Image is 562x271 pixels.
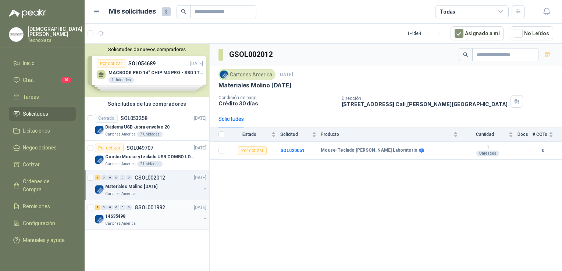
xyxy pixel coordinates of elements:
[105,161,136,167] p: Cartones America
[510,26,553,40] button: No Leídos
[101,175,107,180] div: 0
[342,96,508,101] p: Dirección
[476,151,499,156] div: Unidades
[220,71,228,79] img: Company Logo
[218,69,275,80] div: Cartones America
[61,77,71,83] span: 10
[440,8,455,16] div: Todas
[137,161,163,167] div: 2 Unidades
[229,132,270,137] span: Estado
[463,52,468,57] span: search
[9,199,76,213] a: Remisiones
[95,185,104,194] img: Company Logo
[127,145,153,151] p: SOL049707
[321,148,417,153] b: Mouse-Teclado [PERSON_NAME] Laboratorio
[9,28,23,41] img: Company Logo
[95,205,100,210] div: 1
[23,236,65,244] span: Manuales y ayuda
[23,202,50,210] span: Remisiones
[101,205,107,210] div: 0
[218,100,336,106] p: Crédito 30 días
[109,6,156,17] h1: Mis solicitudes
[95,126,104,134] img: Company Logo
[9,124,76,138] a: Licitaciones
[95,155,104,164] img: Company Logo
[126,175,132,180] div: 0
[126,205,132,210] div: 0
[181,9,186,14] span: search
[238,146,267,155] div: Por cotizar
[88,47,206,52] button: Solicitudes de nuevos compradores
[114,205,119,210] div: 0
[105,191,136,197] p: Cartones America
[135,205,165,210] p: GSOL001992
[95,114,118,123] div: Cerrado
[23,93,39,101] span: Tareas
[9,56,76,70] a: Inicio
[23,177,69,194] span: Órdenes de Compra
[533,132,547,137] span: # COTs
[105,153,197,160] p: Combo Mouse y teclado USB COMBO LOGITECH MK120 TECLADO Y MOUSE ALAMBRICO PLUG-AND-PLAY USB GARANTIA
[23,76,34,84] span: Chat
[85,97,209,111] div: Solicitudes de tus compradores
[23,219,55,227] span: Configuración
[280,148,305,153] a: SOL020051
[23,110,48,118] span: Solicitudes
[23,160,40,169] span: Cotizar
[451,26,504,40] button: Asignado a mi
[105,221,136,227] p: Cartones America
[194,174,206,181] p: [DATE]
[9,158,76,171] a: Cotizar
[9,141,76,155] a: Negociaciones
[114,175,119,180] div: 0
[95,215,104,224] img: Company Logo
[120,205,125,210] div: 0
[9,73,76,87] a: Chat10
[85,141,209,170] a: Por cotizarSOL049707[DATE] Company LogoCombo Mouse y teclado USB COMBO LOGITECH MK120 TECLADO Y M...
[135,175,165,180] p: GSOL002012
[462,127,517,142] th: Cantidad
[85,44,209,97] div: Solicitudes de nuevos compradoresPor cotizarSOL054689[DATE] MACBOOK PRO 14" CHIP M4 PRO - SSD 1TB...
[23,59,35,67] span: Inicio
[23,144,57,152] span: Negociaciones
[229,127,280,142] th: Estado
[120,175,125,180] div: 0
[23,127,50,135] span: Licitaciones
[229,49,274,60] h3: GSOL002012
[194,204,206,211] p: [DATE]
[280,132,310,137] span: Solicitud
[533,127,562,142] th: # COTs
[533,147,553,154] b: 0
[280,127,321,142] th: Solicitud
[121,116,147,121] p: SOL053258
[321,132,452,137] span: Producto
[105,213,125,220] p: 14635498
[407,28,445,39] div: 1 - 4 de 4
[278,71,293,78] p: [DATE]
[218,115,244,123] div: Solicitudes
[321,127,462,142] th: Producto
[95,175,100,180] div: 1
[28,38,82,43] p: Tecnoplaza
[137,131,163,137] div: 7 Unidades
[9,107,76,121] a: Solicitudes
[194,145,206,152] p: [DATE]
[9,90,76,104] a: Tareas
[517,127,533,142] th: Docs
[95,144,124,152] div: Por cotizar
[95,173,208,197] a: 1 0 0 0 0 0 GSOL002012[DATE] Company LogoMateriales Molino [DATE]Cartones America
[9,216,76,230] a: Configuración
[107,205,113,210] div: 0
[9,9,46,18] img: Logo peakr
[95,203,208,227] a: 1 0 0 0 0 0 GSOL001992[DATE] Company Logo14635498Cartones America
[9,174,76,196] a: Órdenes de Compra
[342,101,508,107] p: [STREET_ADDRESS] Cali , [PERSON_NAME][GEOGRAPHIC_DATA]
[105,131,136,137] p: Cartones America
[85,111,209,141] a: CerradoSOL053258[DATE] Company LogoDiadema USB Jabra envolve 20Cartones America7 Unidades
[218,95,336,100] p: Condición de pago
[105,183,157,190] p: Materiales Molino [DATE]
[218,82,292,89] p: Materiales Molino [DATE]
[107,175,113,180] div: 0
[462,145,513,151] b: 1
